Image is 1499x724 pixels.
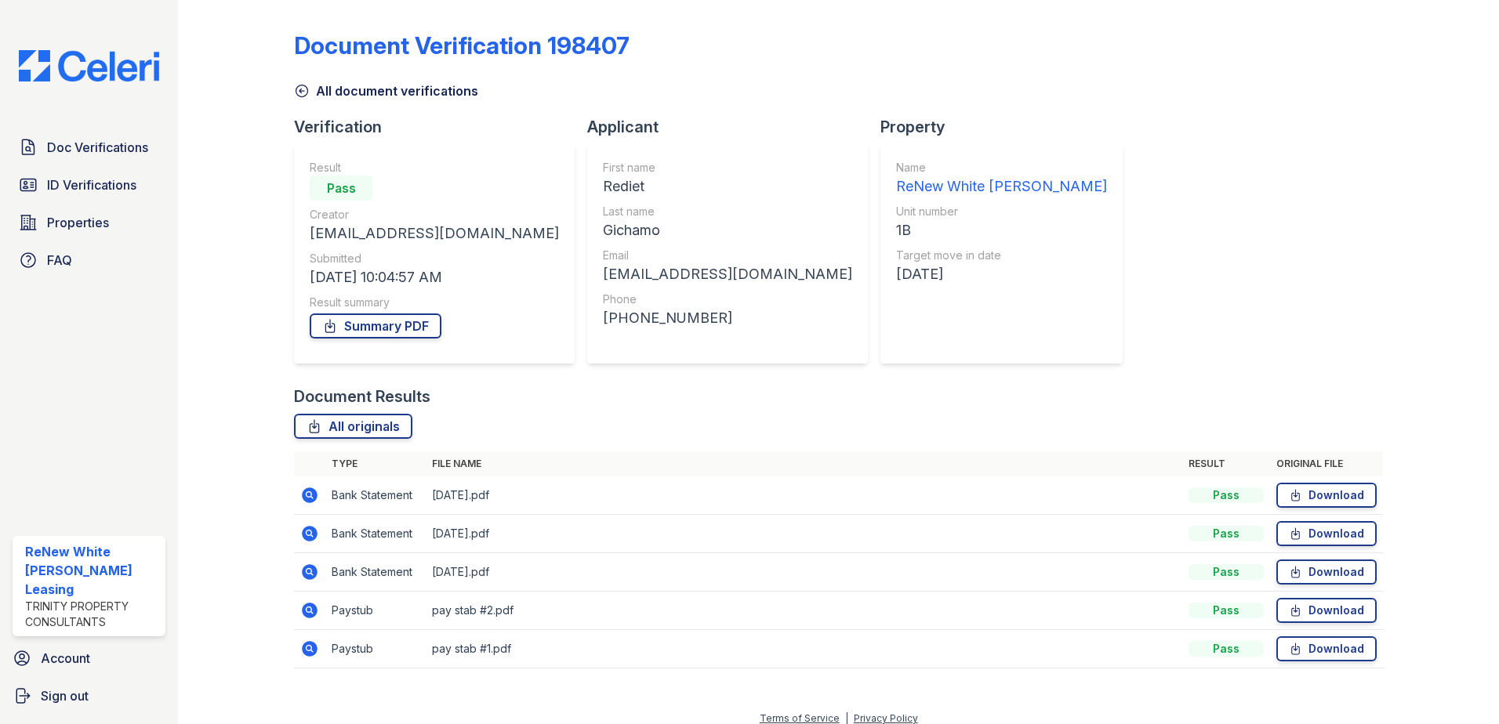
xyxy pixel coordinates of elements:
[294,414,412,439] a: All originals
[603,291,852,307] div: Phone
[426,630,1182,668] td: pay stab #1.pdf
[47,176,136,194] span: ID Verifications
[310,176,372,201] div: Pass
[603,219,852,241] div: Gichamo
[310,251,559,266] div: Submitted
[310,207,559,223] div: Creator
[1276,521,1377,546] a: Download
[1189,603,1264,618] div: Pass
[325,476,426,515] td: Bank Statement
[426,592,1182,630] td: pay stab #2.pdf
[1276,483,1377,508] a: Download
[325,553,426,592] td: Bank Statement
[310,295,559,310] div: Result summary
[1276,636,1377,661] a: Download
[1182,451,1270,476] th: Result
[426,515,1182,553] td: [DATE].pdf
[603,307,852,329] div: [PHONE_NUMBER]
[310,160,559,176] div: Result
[310,223,559,244] div: [EMAIL_ADDRESS][DOMAIN_NAME]
[896,160,1107,176] div: Name
[603,248,852,263] div: Email
[603,176,852,197] div: Rediet
[47,138,148,157] span: Doc Verifications
[426,553,1182,592] td: [DATE].pdf
[603,204,852,219] div: Last name
[13,169,165,201] a: ID Verifications
[294,116,587,138] div: Verification
[6,643,172,674] a: Account
[854,712,918,724] a: Privacy Policy
[325,451,426,476] th: Type
[1189,641,1264,657] div: Pass
[25,599,159,630] div: Trinity Property Consultants
[310,313,441,338] a: Summary PDF
[41,649,90,668] span: Account
[13,244,165,276] a: FAQ
[13,132,165,163] a: Doc Verifications
[896,160,1107,197] a: Name ReNew White [PERSON_NAME]
[41,686,89,705] span: Sign out
[760,712,840,724] a: Terms of Service
[1189,487,1264,503] div: Pass
[896,204,1107,219] div: Unit number
[896,219,1107,241] div: 1B
[6,50,172,81] img: CE_Logo_Blue-a8612792a0a2168367f1c8372b55b34899dd931a85d93a1a3d3e32e68fde9ad4.png
[603,263,852,285] div: [EMAIL_ADDRESS][DOMAIN_NAME]
[325,630,426,668] td: Paystub
[47,213,109,232] span: Properties
[896,263,1107,285] div: [DATE]
[880,116,1135,138] div: Property
[896,248,1107,263] div: Target move in date
[1189,564,1264,580] div: Pass
[587,116,880,138] div: Applicant
[294,386,430,407] div: Document Results
[47,251,72,270] span: FAQ
[325,515,426,553] td: Bank Statement
[294,31,630,60] div: Document Verification 198407
[25,542,159,599] div: ReNew White [PERSON_NAME] Leasing
[896,176,1107,197] div: ReNew White [PERSON_NAME]
[1189,526,1264,541] div: Pass
[845,712,848,724] div: |
[1270,451,1383,476] th: Original file
[294,81,478,100] a: All document verifications
[6,680,172,711] a: Sign out
[1276,559,1377,585] a: Download
[13,207,165,238] a: Properties
[603,160,852,176] div: First name
[325,592,426,630] td: Paystub
[426,476,1182,515] td: [DATE].pdf
[310,266,559,288] div: [DATE] 10:04:57 AM
[426,451,1182,476] th: File name
[1276,598,1377,623] a: Download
